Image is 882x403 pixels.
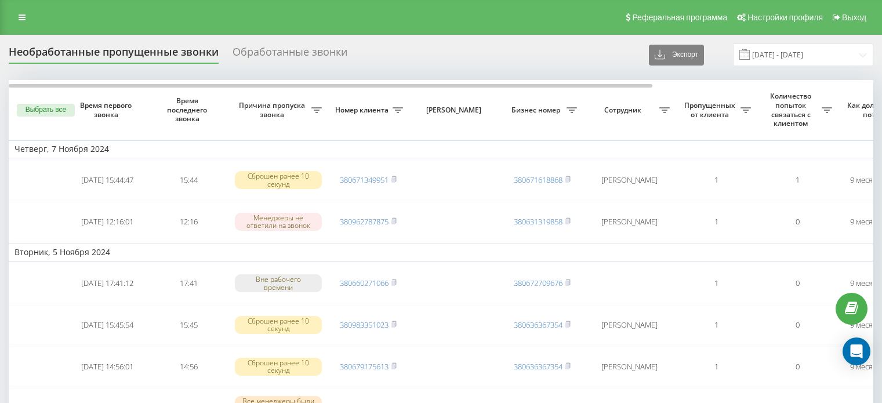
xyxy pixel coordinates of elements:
td: [PERSON_NAME] [583,202,676,242]
span: Выход [842,13,866,22]
span: [PERSON_NAME] [419,106,492,115]
div: Обработанные звонки [233,46,347,64]
a: 380962787875 [340,216,389,227]
a: 380660271066 [340,278,389,288]
td: 1 [676,161,757,200]
td: [DATE] 17:41:12 [67,264,148,303]
td: 15:44 [148,161,229,200]
span: Количество попыток связаться с клиентом [763,92,822,128]
a: 380636367354 [514,361,562,372]
td: 0 [757,202,838,242]
a: 380671349951 [340,175,389,185]
span: Время первого звонка [76,101,139,119]
td: [DATE] 14:56:01 [67,347,148,386]
span: Время последнего звонка [157,96,220,124]
span: Пропущенных от клиента [681,101,741,119]
td: [DATE] 15:45:54 [67,306,148,345]
td: [DATE] 12:16:01 [67,202,148,242]
td: 0 [757,264,838,303]
span: Причина пропуска звонка [235,101,311,119]
div: Сброшен ранее 10 секунд [235,358,322,375]
a: 380983351023 [340,320,389,330]
td: 12:16 [148,202,229,242]
td: 1 [757,161,838,200]
a: 380671618868 [514,175,562,185]
td: 1 [676,264,757,303]
a: 380672709676 [514,278,562,288]
td: 1 [676,306,757,345]
td: 1 [676,347,757,386]
span: Реферальная программа [632,13,727,22]
td: 14:56 [148,347,229,386]
span: Настройки профиля [747,13,823,22]
button: Выбрать все [17,104,75,117]
span: Номер клиента [333,106,393,115]
td: [PERSON_NAME] [583,306,676,345]
div: Вне рабочего времени [235,274,322,292]
td: 0 [757,306,838,345]
td: [DATE] 15:44:47 [67,161,148,200]
td: [PERSON_NAME] [583,347,676,386]
div: Необработанные пропущенные звонки [9,46,219,64]
div: Менеджеры не ответили на звонок [235,213,322,230]
td: 1 [676,202,757,242]
td: 15:45 [148,306,229,345]
a: 380636367354 [514,320,562,330]
td: [PERSON_NAME] [583,161,676,200]
span: Сотрудник [589,106,659,115]
div: Сброшен ранее 10 секунд [235,316,322,333]
span: Бизнес номер [507,106,567,115]
button: Экспорт [649,45,704,66]
td: 0 [757,347,838,386]
td: 17:41 [148,264,229,303]
div: Сброшен ранее 10 секунд [235,171,322,188]
a: 380631319858 [514,216,562,227]
div: Open Intercom Messenger [843,337,870,365]
a: 380679175613 [340,361,389,372]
